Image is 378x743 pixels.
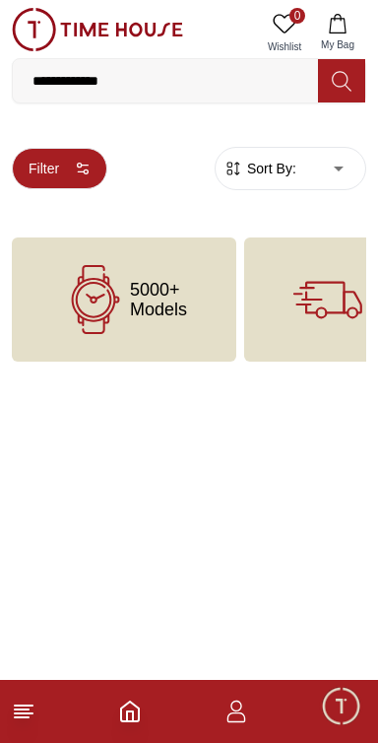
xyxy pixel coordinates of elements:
[289,8,305,24] span: 0
[260,8,309,58] a: 0Wishlist
[313,37,362,52] span: My Bag
[118,700,142,723] a: Home
[309,8,366,58] button: My Bag
[130,280,187,319] span: 5000+ Models
[223,159,296,178] button: Sort By:
[260,39,309,54] span: Wishlist
[12,148,107,189] button: Filter
[243,159,296,178] span: Sort By:
[320,685,363,728] div: Chat Widget
[12,8,183,51] img: ...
